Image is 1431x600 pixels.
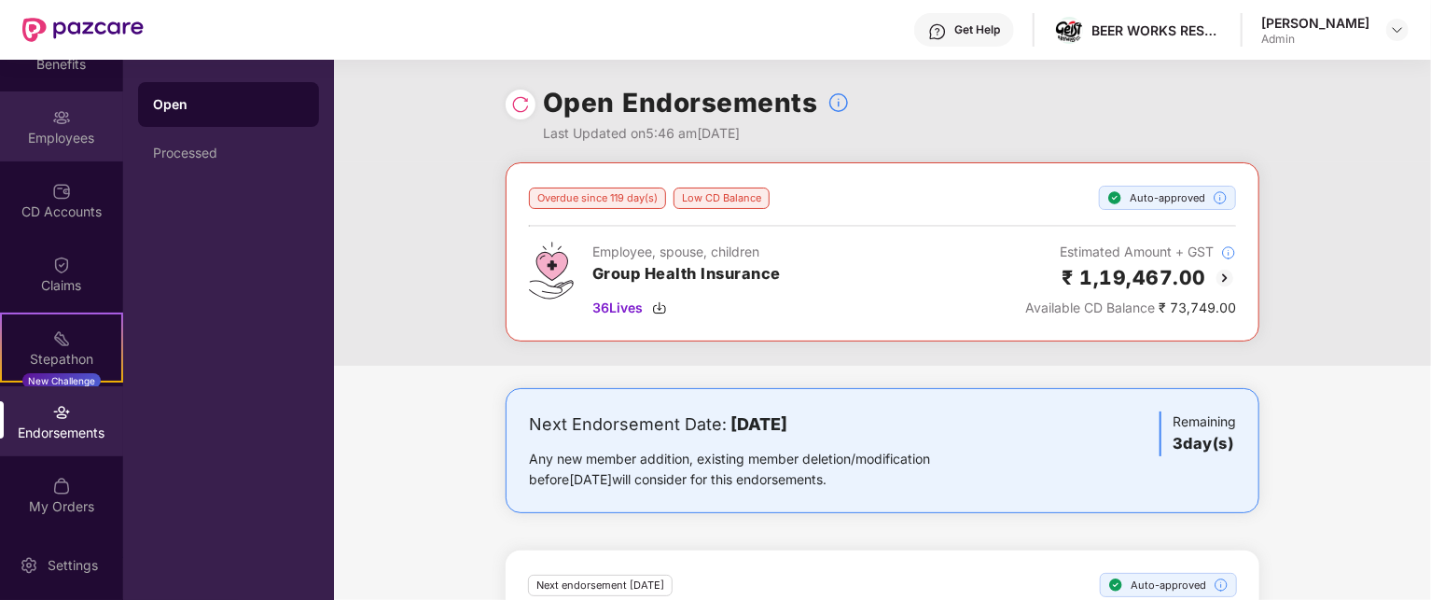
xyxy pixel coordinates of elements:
div: Open [153,95,304,114]
div: Employee, spouse, children [592,242,781,262]
h1: Open Endorsements [543,82,818,123]
img: svg+xml;base64,PHN2ZyBpZD0iUmVsb2FkLTMyeDMyIiB4bWxucz0iaHR0cDovL3d3dy53My5vcmcvMjAwMC9zdmciIHdpZH... [511,95,530,114]
img: svg+xml;base64,PHN2ZyBpZD0iU3RlcC1Eb25lLTE2eDE2IiB4bWxucz0iaHR0cDovL3d3dy53My5vcmcvMjAwMC9zdmciIH... [1107,190,1122,205]
img: svg+xml;base64,PHN2ZyBpZD0iSW5mb18tXzMyeDMyIiBkYXRhLW5hbWU9IkluZm8gLSAzMngzMiIgeG1sbnM9Imh0dHA6Ly... [1213,190,1228,205]
img: svg+xml;base64,PHN2ZyBpZD0iRW1wbG95ZWVzIiB4bWxucz0iaHR0cDovL3d3dy53My5vcmcvMjAwMC9zdmciIHdpZHRoPS... [52,108,71,127]
div: Next Endorsement Date: [529,412,989,438]
img: svg+xml;base64,PHN2ZyBpZD0iSGVscC0zMngzMiIgeG1sbnM9Imh0dHA6Ly93d3cudzMub3JnLzIwMDAvc3ZnIiB3aWR0aD... [928,22,947,41]
div: Admin [1261,32,1369,47]
b: [DATE] [730,414,787,434]
img: svg+xml;base64,PHN2ZyB4bWxucz0iaHR0cDovL3d3dy53My5vcmcvMjAwMC9zdmciIHdpZHRoPSI0Ny43MTQiIGhlaWdodD... [529,242,574,300]
div: Estimated Amount + GST [1025,242,1236,262]
img: WhatsApp%20Image%202024-02-28%20at%203.03.39%20PM.jpeg [1056,20,1083,41]
img: svg+xml;base64,PHN2ZyBpZD0iRW5kb3JzZW1lbnRzIiB4bWxucz0iaHR0cDovL3d3dy53My5vcmcvMjAwMC9zdmciIHdpZH... [52,403,71,422]
div: Auto-approved [1100,573,1237,597]
div: Overdue since 119 day(s) [529,188,666,209]
div: Stepathon [2,350,121,369]
img: svg+xml;base64,PHN2ZyBpZD0iU3RlcC1Eb25lLTE2eDE2IiB4bWxucz0iaHR0cDovL3d3dy53My5vcmcvMjAwMC9zdmciIH... [1108,578,1123,593]
img: New Pazcare Logo [22,18,144,42]
img: svg+xml;base64,PHN2ZyBpZD0iU2V0dGluZy0yMHgyMCIgeG1sbnM9Imh0dHA6Ly93d3cudzMub3JnLzIwMDAvc3ZnIiB3aW... [20,556,38,575]
div: Get Help [954,22,1000,37]
div: Low CD Balance [674,188,770,209]
img: svg+xml;base64,PHN2ZyBpZD0iRG93bmxvYWQtMzJ4MzIiIHhtbG5zPSJodHRwOi8vd3d3LnczLm9yZy8yMDAwL3N2ZyIgd2... [652,300,667,315]
div: Settings [42,556,104,575]
img: svg+xml;base64,PHN2ZyBpZD0iQ2xhaW0iIHhtbG5zPSJodHRwOi8vd3d3LnczLm9yZy8yMDAwL3N2ZyIgd2lkdGg9IjIwIi... [52,256,71,274]
img: svg+xml;base64,PHN2ZyBpZD0iRHJvcGRvd24tMzJ4MzIiIHhtbG5zPSJodHRwOi8vd3d3LnczLm9yZy8yMDAwL3N2ZyIgd2... [1390,22,1405,37]
h2: ₹ 1,19,467.00 [1063,262,1207,293]
div: Any new member addition, existing member deletion/modification before [DATE] will consider for th... [529,449,989,490]
div: Auto-approved [1099,186,1236,210]
span: Available CD Balance [1025,300,1155,315]
span: 36 Lives [592,298,643,318]
img: svg+xml;base64,PHN2ZyBpZD0iSW5mb18tXzMyeDMyIiBkYXRhLW5hbWU9IkluZm8gLSAzMngzMiIgeG1sbnM9Imh0dHA6Ly... [827,91,850,114]
h3: 3 day(s) [1173,432,1236,456]
div: Remaining [1160,412,1236,456]
img: svg+xml;base64,PHN2ZyBpZD0iQmFjay0yMHgyMCIgeG1sbnM9Imh0dHA6Ly93d3cudzMub3JnLzIwMDAvc3ZnIiB3aWR0aD... [1214,267,1236,289]
img: svg+xml;base64,PHN2ZyBpZD0iQ0RfQWNjb3VudHMiIGRhdGEtbmFtZT0iQ0QgQWNjb3VudHMiIHhtbG5zPSJodHRwOi8vd3... [52,182,71,201]
div: ₹ 73,749.00 [1025,298,1236,318]
img: svg+xml;base64,PHN2ZyBpZD0iSW5mb18tXzMyeDMyIiBkYXRhLW5hbWU9IkluZm8gLSAzMngzMiIgeG1sbnM9Imh0dHA6Ly... [1214,578,1229,593]
div: [PERSON_NAME] [1261,14,1369,32]
div: Next endorsement [DATE] [528,575,673,596]
div: New Challenge [22,373,101,388]
img: svg+xml;base64,PHN2ZyB4bWxucz0iaHR0cDovL3d3dy53My5vcmcvMjAwMC9zdmciIHdpZHRoPSIyMSIgaGVpZ2h0PSIyMC... [52,329,71,348]
div: Last Updated on 5:46 am[DATE] [543,123,850,144]
div: BEER WORKS RESTAURANTS & MICRO BREWERY PVT LTD [1091,21,1222,39]
h3: Group Health Insurance [592,262,781,286]
div: Processed [153,146,304,160]
img: svg+xml;base64,PHN2ZyBpZD0iSW5mb18tXzMyeDMyIiBkYXRhLW5hbWU9IkluZm8gLSAzMngzMiIgeG1sbnM9Imh0dHA6Ly... [1221,245,1236,260]
img: svg+xml;base64,PHN2ZyBpZD0iTXlfT3JkZXJzIiBkYXRhLW5hbWU9Ik15IE9yZGVycyIgeG1sbnM9Imh0dHA6Ly93d3cudz... [52,477,71,495]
